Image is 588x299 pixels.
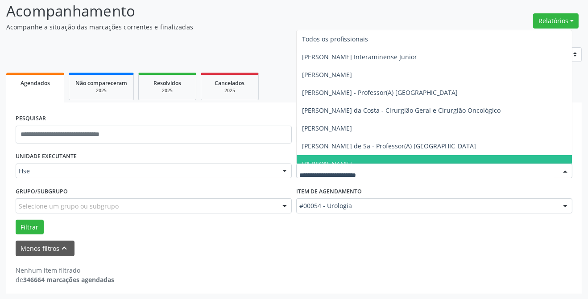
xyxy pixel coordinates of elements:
div: 2025 [145,87,190,94]
label: Grupo/Subgrupo [16,184,68,198]
button: Relatórios [533,13,579,29]
div: de [16,275,114,284]
strong: 346664 marcações agendadas [23,275,114,284]
span: [PERSON_NAME] - Professor(A) [GEOGRAPHIC_DATA] [302,88,458,97]
button: Filtrar [16,220,44,235]
button: Menos filtros [16,241,75,256]
p: Acompanhe a situação das marcações correntes e finalizadas [6,22,409,32]
span: [PERSON_NAME] [302,160,352,168]
span: Agendados [21,79,50,87]
span: Todos os profissionais [302,35,368,43]
i: keyboard_arrow_up [60,243,70,253]
span: [PERSON_NAME] [302,70,352,79]
span: Cancelados [215,79,245,87]
div: 2025 [207,87,252,94]
span: [PERSON_NAME] Interaminense Junior [302,53,417,61]
span: [PERSON_NAME] da Costa - Cirurgião Geral e Cirurgião Oncológico [302,106,501,115]
span: [PERSON_NAME] de Sa - Professor(A) [GEOGRAPHIC_DATA] [302,142,476,150]
span: Não compareceram [75,79,127,87]
span: Selecione um grupo ou subgrupo [19,201,119,211]
span: Resolvidos [153,79,181,87]
div: 2025 [75,87,127,94]
div: Nenhum item filtrado [16,266,114,275]
label: UNIDADE EXECUTANTE [16,150,77,164]
label: PESQUISAR [16,112,46,126]
span: Hse [19,167,273,176]
span: [PERSON_NAME] [302,124,352,132]
span: #00054 - Urologia [299,201,554,210]
label: Item de agendamento [296,184,362,198]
